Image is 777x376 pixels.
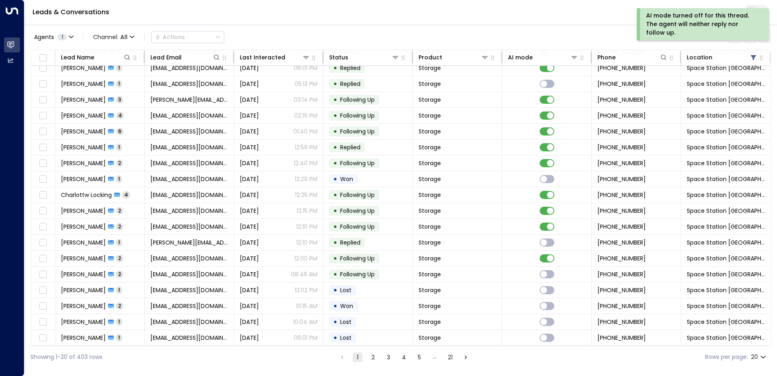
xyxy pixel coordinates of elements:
[340,175,353,183] span: Won
[687,223,765,231] span: Space Station Doncaster
[415,352,424,362] button: Go to page 5
[687,96,765,104] span: Space Station Doncaster
[597,191,646,199] span: +447402715576
[38,158,48,168] span: Toggle select row
[340,318,352,326] span: Lost
[597,111,646,120] span: +447775444930
[61,191,112,199] span: Charlottw Locking
[240,318,259,326] span: Sep 22, 2025
[61,127,106,136] span: Tasha Taylor
[597,207,646,215] span: +447807877847
[38,142,48,153] span: Toggle select row
[597,334,646,342] span: +447576242455
[294,254,317,262] p: 12:00 PM
[150,111,228,120] span: meadowspt@live.co.uk
[38,333,48,343] span: Toggle select row
[333,267,337,281] div: •
[419,64,441,72] span: Storage
[150,334,228,342] span: cottrellhannah@hotmail.co.uk
[597,270,646,278] span: +447869385415
[150,318,228,326] span: janine0289@hotmail.co.uk
[150,254,228,262] span: amirahrashid2101@gmail.com
[340,286,352,294] span: Lost
[240,52,285,62] div: Last Interacted
[38,63,48,73] span: Toggle select row
[38,127,48,137] span: Toggle select row
[687,270,765,278] span: Space Station Doncaster
[687,52,757,62] div: Location
[120,34,128,40] span: All
[419,238,441,247] span: Storage
[38,285,48,295] span: Toggle select row
[687,143,765,151] span: Space Station Doncaster
[340,127,375,136] span: Following Up
[293,318,317,326] p: 10:04 AM
[38,206,48,216] span: Toggle select row
[38,174,48,184] span: Toggle select row
[687,175,765,183] span: Space Station Doncaster
[461,352,471,362] button: Go to next page
[116,302,123,309] span: 2
[33,7,109,17] a: Leads & Conversations
[333,236,337,249] div: •
[61,207,106,215] span: Gary Willmot
[445,352,455,362] button: Go to page 21
[597,223,646,231] span: +447824442023
[294,96,317,104] p: 03:14 PM
[38,269,48,280] span: Toggle select row
[419,318,441,326] span: Storage
[150,223,228,231] span: 82laurencallaghan@gmail.com
[240,334,259,342] span: Sep 21, 2025
[687,52,712,62] div: Location
[116,80,122,87] span: 1
[340,223,375,231] span: Following Up
[597,175,646,183] span: +447845016641
[340,334,352,342] span: Lost
[150,175,228,183] span: elizabethlawson72@gmail.com
[597,52,616,62] div: Phone
[333,156,337,170] div: •
[296,238,317,247] p: 12:10 PM
[240,96,259,104] span: Yesterday
[340,64,360,72] span: Replied
[597,238,646,247] span: +447777477774
[597,80,646,88] span: +441302486555
[597,96,646,104] span: +447850998972
[340,96,375,104] span: Following Up
[240,270,259,278] span: Yesterday
[419,52,442,62] div: Product
[687,127,765,136] span: Space Station Doncaster
[34,34,54,40] span: Agents
[597,159,646,167] span: +447521214595
[38,317,48,327] span: Toggle select row
[419,286,441,294] span: Storage
[294,111,317,120] p: 02:19 PM
[116,175,122,182] span: 1
[333,109,337,122] div: •
[240,223,259,231] span: Yesterday
[368,352,378,362] button: Go to page 2
[419,127,441,136] span: Storage
[61,318,106,326] span: Janine Dernie
[61,270,106,278] span: Michael Simpson
[333,204,337,218] div: •
[419,143,441,151] span: Storage
[419,270,441,278] span: Storage
[61,52,131,62] div: Lead Name
[687,238,765,247] span: Space Station Doncaster
[240,64,259,72] span: Yesterday
[293,127,317,136] p: 01:40 PM
[61,80,106,88] span: Mark Watson
[419,334,441,342] span: Storage
[329,52,348,62] div: Status
[333,125,337,138] div: •
[61,96,106,104] span: Olivia Ravenhill
[705,353,748,361] label: Rows per page:
[419,111,441,120] span: Storage
[333,140,337,154] div: •
[294,334,317,342] p: 06:01 PM
[116,239,122,246] span: 1
[90,31,138,43] button: Channel:All
[297,207,317,215] p: 12:15 PM
[687,159,765,167] span: Space Station Doncaster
